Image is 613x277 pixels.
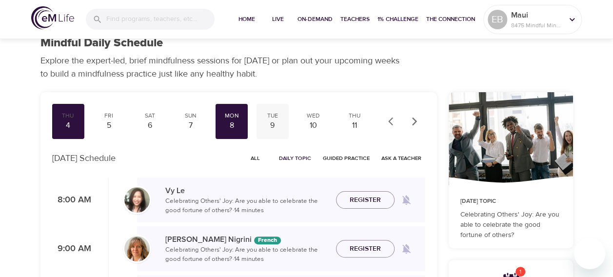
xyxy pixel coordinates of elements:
[52,242,91,256] p: 9:00 AM
[336,191,395,209] button: Register
[165,234,328,245] p: [PERSON_NAME] Nigrini
[240,151,271,166] button: All
[97,120,121,131] div: 5
[178,120,203,131] div: 7
[377,14,418,24] span: 1% Challenge
[254,237,281,244] div: French
[178,112,203,120] div: Sun
[219,112,244,120] div: Mon
[219,120,244,131] div: 8
[244,154,267,163] span: All
[260,112,285,120] div: Tue
[40,36,163,50] h1: Mindful Daily Schedule
[460,210,561,240] p: Celebrating Others' Joy: Are you able to celebrate the good fortune of others?
[336,240,395,258] button: Register
[301,112,326,120] div: Wed
[515,267,525,277] span: 1
[460,197,561,206] p: [DATE] Topic
[165,197,328,216] p: Celebrating Others' Joy: Are you able to celebrate the good fortune of others? · 14 minutes
[279,154,311,163] span: Daily Topic
[377,151,425,166] button: Ask a Teacher
[301,120,326,131] div: 10
[124,187,150,213] img: vy-profile-good-3.jpg
[52,194,91,207] p: 8:00 AM
[266,14,290,24] span: Live
[235,14,258,24] span: Home
[40,54,406,80] p: Explore the expert-led, brief mindfulness sessions for [DATE] or plan out your upcoming weeks to ...
[260,120,285,131] div: 9
[511,9,563,21] p: Maui
[297,14,333,24] span: On-Demand
[97,112,121,120] div: Fri
[275,151,315,166] button: Daily Topic
[342,112,367,120] div: Thu
[106,9,215,30] input: Find programs, teachers, etc...
[350,194,381,206] span: Register
[138,112,162,120] div: Sat
[426,14,475,24] span: The Connection
[395,188,418,212] span: Remind me when a class goes live every Monday at 8:00 AM
[138,120,162,131] div: 6
[56,120,80,131] div: 4
[395,237,418,260] span: Remind me when a class goes live every Monday at 9:00 AM
[323,154,370,163] span: Guided Practice
[488,10,507,29] div: EB
[350,243,381,255] span: Register
[56,112,80,120] div: Thu
[319,151,374,166] button: Guided Practice
[342,120,367,131] div: 11
[52,152,116,165] p: [DATE] Schedule
[165,245,328,264] p: Celebrating Others' Joy: Are you able to celebrate the good fortune of others? · 14 minutes
[381,154,421,163] span: Ask a Teacher
[165,185,328,197] p: Vy Le
[124,236,150,261] img: MelissaNigiri.jpg
[511,21,563,30] p: 8475 Mindful Minutes
[340,14,370,24] span: Teachers
[31,6,74,29] img: logo
[574,238,605,269] iframe: Button to launch messaging window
